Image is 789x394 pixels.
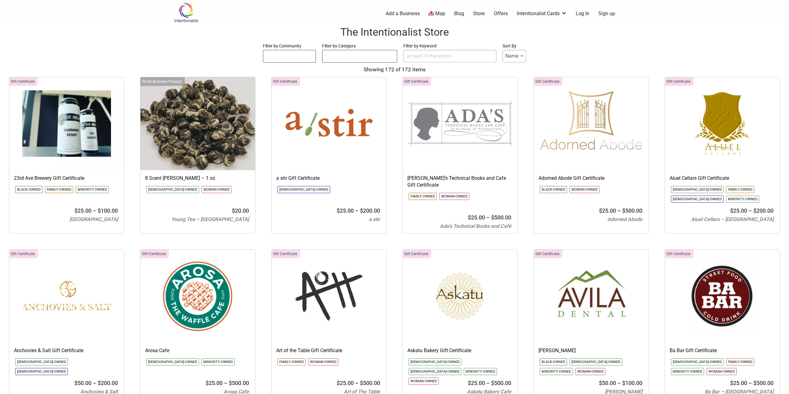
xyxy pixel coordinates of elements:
[691,216,773,222] span: Aluel Cellars – [GEOGRAPHIC_DATA]
[224,380,228,386] span: –
[360,207,363,214] span: $
[730,207,747,214] bdi: 25.00
[355,380,359,386] span: –
[753,207,773,214] bdi: 200.00
[93,207,96,214] span: –
[403,250,431,258] div: Click to show only this category
[140,250,169,258] div: Click to show only this category
[622,207,642,214] bdi: 500.00
[409,368,461,375] li: Click to show only this community
[337,207,354,214] bdi: 25.00
[98,207,101,214] span: $
[277,186,330,193] li: Click to show only this community
[753,380,773,386] bdi: 500.00
[337,380,340,386] span: $
[93,380,96,386] span: –
[407,175,513,189] h3: [PERSON_NAME]’s Technical Books and Cafe Gift Certificate
[534,77,649,170] img: Adorned Abode Gift Certificates
[171,2,201,23] img: Intentionalist
[486,380,490,386] span: –
[671,196,724,203] li: Click to show only this community
[468,214,485,221] bdi: 25.00
[277,358,306,365] li: Click to show only this community
[599,207,602,214] span: $
[464,368,497,375] li: Click to show only this community
[360,380,380,386] bdi: 500.00
[9,250,124,343] img: Anchovies & Salt logo
[337,380,354,386] bdi: 25.00
[98,207,118,214] bdi: 100.00
[360,207,380,214] bdi: 200.00
[599,207,616,214] bdi: 25.00
[6,66,783,74] div: Showing 172 of 172 items
[599,380,616,386] bdi: 50.00
[753,207,756,214] span: $
[14,175,119,182] h3: 23rd Ave Brewery Gift Certificate
[403,77,431,86] div: Click to show only this category
[454,10,464,17] a: Blog
[6,25,783,40] h1: The Intentionalist Store
[671,358,724,365] li: Click to show only this community
[726,358,754,365] li: Click to show only this community
[407,347,513,354] h3: Askatu Bakery Gift Certificate
[229,380,232,386] span: $
[576,10,589,17] a: Log In
[74,207,78,214] span: $
[403,77,517,170] img: Adas Technical Books and Cafe Logo
[494,10,508,17] a: Offers
[206,380,223,386] bdi: 25.00
[386,10,420,17] a: Add a Business
[76,186,109,193] li: Click to show only this community
[665,77,780,170] img: Aluel Cellars
[491,214,511,221] bdi: 500.00
[146,358,199,365] li: Click to show only this community
[540,186,567,193] li: Click to show only this community
[202,358,235,365] li: Click to show only this community
[276,175,382,182] h3: a stir Gift Certificate
[491,380,494,386] span: $
[98,380,118,386] bdi: 200.00
[232,207,235,214] span: $
[671,186,724,193] li: Click to show only this community
[337,207,340,214] span: $
[491,214,494,221] span: $
[140,250,255,343] img: Cafe Arosa
[617,207,621,214] span: –
[74,207,91,214] bdi: 25.00
[622,380,642,386] bdi: 100.00
[468,214,471,221] span: $
[272,77,300,86] div: Click to show only this category
[206,380,209,386] span: $
[539,347,644,354] h3: [PERSON_NAME]
[491,380,511,386] bdi: 500.00
[272,250,386,343] img: Aott - Art of the Table logo
[428,10,445,17] a: Map
[15,186,42,193] li: Click to show only this community
[575,368,605,375] li: Click to show only this community
[665,250,694,258] div: Click to show only this category
[534,77,562,86] div: Click to show only this category
[622,207,625,214] span: $
[598,10,615,17] a: Sign up
[15,358,68,365] li: Click to show only this community
[468,380,471,386] span: $
[360,380,363,386] span: $
[276,347,382,354] h3: Art of the Table Gift Certificate
[403,42,496,50] label: Filter by Keyword
[534,250,649,343] img: Avila Dental
[726,186,754,193] li: Click to show only this community
[607,216,642,222] span: Adorned Abode
[622,380,625,386] span: $
[98,380,101,386] span: $
[440,223,511,229] span: Ada’s Technical Books and Café
[748,380,752,386] span: –
[617,380,621,386] span: –
[202,186,232,193] li: Click to show only this community
[570,358,622,365] li: Click to show only this community
[14,347,119,354] h3: Anchovies & Salt Gift Certificate
[665,77,694,86] div: Click to show only this category
[468,380,485,386] bdi: 25.00
[665,250,780,343] img: Ba Bar Food and Drink
[534,250,562,258] div: Click to show only this category
[473,10,485,17] a: Store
